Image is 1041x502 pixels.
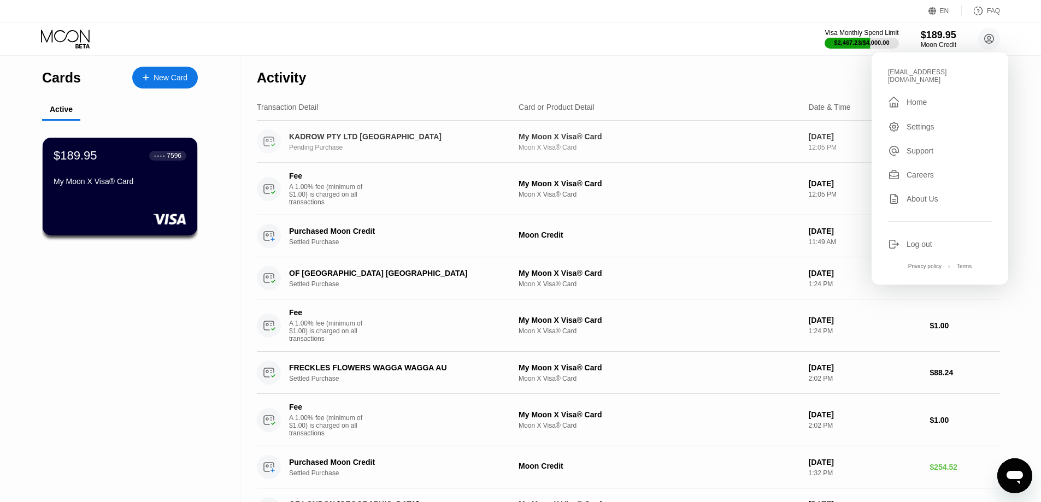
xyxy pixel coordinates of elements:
div: FeeA 1.00% fee (minimum of $1.00) is charged on all transactionsMy Moon X Visa® CardMoon X Visa® ... [257,299,1000,352]
div: Log out [907,240,932,249]
div: Settled Purchase [289,280,517,288]
div: Settled Purchase [289,469,517,477]
div: [DATE] [809,410,921,419]
div: [DATE] [809,363,921,372]
div: A 1.00% fee (minimum of $1.00) is charged on all transactions [289,414,371,437]
div: My Moon X Visa® Card [519,410,800,419]
div: Moon X Visa® Card [519,191,800,198]
div: A 1.00% fee (minimum of $1.00) is charged on all transactions [289,320,371,342]
div: KADROW PTY LTD [GEOGRAPHIC_DATA] [289,132,501,141]
div: 1:24 PM [809,327,921,335]
div: About Us [888,193,992,205]
div: 12:05 PM [809,144,921,151]
div: My Moon X Visa® Card [519,363,800,372]
div: FRECKLES FLOWERS WAGGA WAGGA AUSettled PurchaseMy Moon X Visa® CardMoon X Visa® Card[DATE]2:02 PM... [257,352,1000,394]
div: Careers [888,169,992,181]
div: Purchased Moon Credit [289,227,501,235]
iframe: Button to launch messaging window [997,458,1032,493]
div: Moon X Visa® Card [519,422,800,429]
div: My Moon X Visa® Card [54,177,186,186]
div: $254.52 [930,463,1000,471]
div: Home [888,96,992,109]
div: Cards [42,70,81,86]
div: Active [50,105,73,114]
div: FeeA 1.00% fee (minimum of $1.00) is charged on all transactionsMy Moon X Visa® CardMoon X Visa® ... [257,163,1000,215]
div: About Us [907,194,938,203]
div:  [888,96,900,109]
div: Moon X Visa® Card [519,375,800,382]
div: Activity [257,70,306,86]
div: FRECKLES FLOWERS WAGGA WAGGA AU [289,363,501,372]
div: $189.95Moon Credit [921,29,956,49]
div: FAQ [962,5,1000,16]
div: 11:49 AM [809,238,921,246]
div: Date & Time [809,103,851,111]
div: Moon Credit [519,231,800,239]
div: Moon X Visa® Card [519,144,800,151]
div: Moon Credit [519,462,800,470]
div: 7596 [167,152,181,160]
div: Terms [957,263,972,269]
div: A 1.00% fee (minimum of $1.00) is charged on all transactions [289,183,371,206]
div: Visa Monthly Spend Limit [825,29,898,37]
div: $189.95● ● ● ●7596My Moon X Visa® Card [43,138,197,235]
div: [DATE] [809,316,921,324]
div: Home [907,98,927,107]
div: Moon Credit [921,41,956,49]
div: Moon X Visa® Card [519,280,800,288]
div: 2:02 PM [809,375,921,382]
div: 1:32 PM [809,469,921,477]
div: New Card [132,67,198,88]
div: [DATE] [809,179,921,188]
div: 1:24 PM [809,280,921,288]
div: Moon X Visa® Card [519,327,800,335]
div: Purchased Moon Credit [289,458,501,466]
div: [EMAIL_ADDRESS][DOMAIN_NAME] [888,68,992,84]
div: Log out [888,238,992,250]
div: $1.00 [930,416,1000,424]
div: KADROW PTY LTD [GEOGRAPHIC_DATA]Pending PurchaseMy Moon X Visa® CardMoon X Visa® Card[DATE]12:05 ... [257,121,1000,163]
div: My Moon X Visa® Card [519,269,800,277]
div: 2:02 PM [809,422,921,429]
div: $189.95 [921,29,956,41]
div: OF [GEOGRAPHIC_DATA] [GEOGRAPHIC_DATA]Settled PurchaseMy Moon X Visa® CardMoon X Visa® Card[DATE]... [257,257,1000,299]
div: Privacy policy [908,263,942,269]
div: Visa Monthly Spend Limit$2,467.23/$4,000.00 [825,29,898,49]
div: [DATE] [809,227,921,235]
div: Settled Purchase [289,238,517,246]
div: ● ● ● ● [154,154,165,157]
div: [DATE] [809,132,921,141]
div: 12:05 PM [809,191,921,198]
div: $189.95 [54,149,97,163]
div: Settled Purchase [289,375,517,382]
div: My Moon X Visa® Card [519,132,800,141]
div: Pending Purchase [289,144,517,151]
div: $1.00 [930,321,1000,330]
div: Settings [907,122,934,131]
div: My Moon X Visa® Card [519,316,800,324]
div: Fee [289,403,366,411]
div: Fee [289,172,366,180]
div: EN [928,5,962,16]
div: [DATE] [809,458,921,466]
div: $88.24 [930,368,1000,377]
div: Fee [289,308,366,317]
div: My Moon X Visa® Card [519,179,800,188]
div: Careers [907,170,934,179]
div: Settings [888,121,992,133]
div: Purchased Moon CreditSettled PurchaseMoon Credit[DATE]1:32 PM$254.52 [257,446,1000,488]
div: OF [GEOGRAPHIC_DATA] [GEOGRAPHIC_DATA] [289,269,501,277]
div: Transaction Detail [257,103,318,111]
div: Purchased Moon CreditSettled PurchaseMoon Credit[DATE]11:49 AM$2,018.48 [257,215,1000,257]
div: Support [888,145,992,157]
div: FeeA 1.00% fee (minimum of $1.00) is charged on all transactionsMy Moon X Visa® CardMoon X Visa® ... [257,394,1000,446]
div: FAQ [987,7,1000,15]
div: $2,467.23 / $4,000.00 [834,39,890,46]
div: [DATE] [809,269,921,277]
div: EN [940,7,949,15]
div: New Card [154,73,187,82]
